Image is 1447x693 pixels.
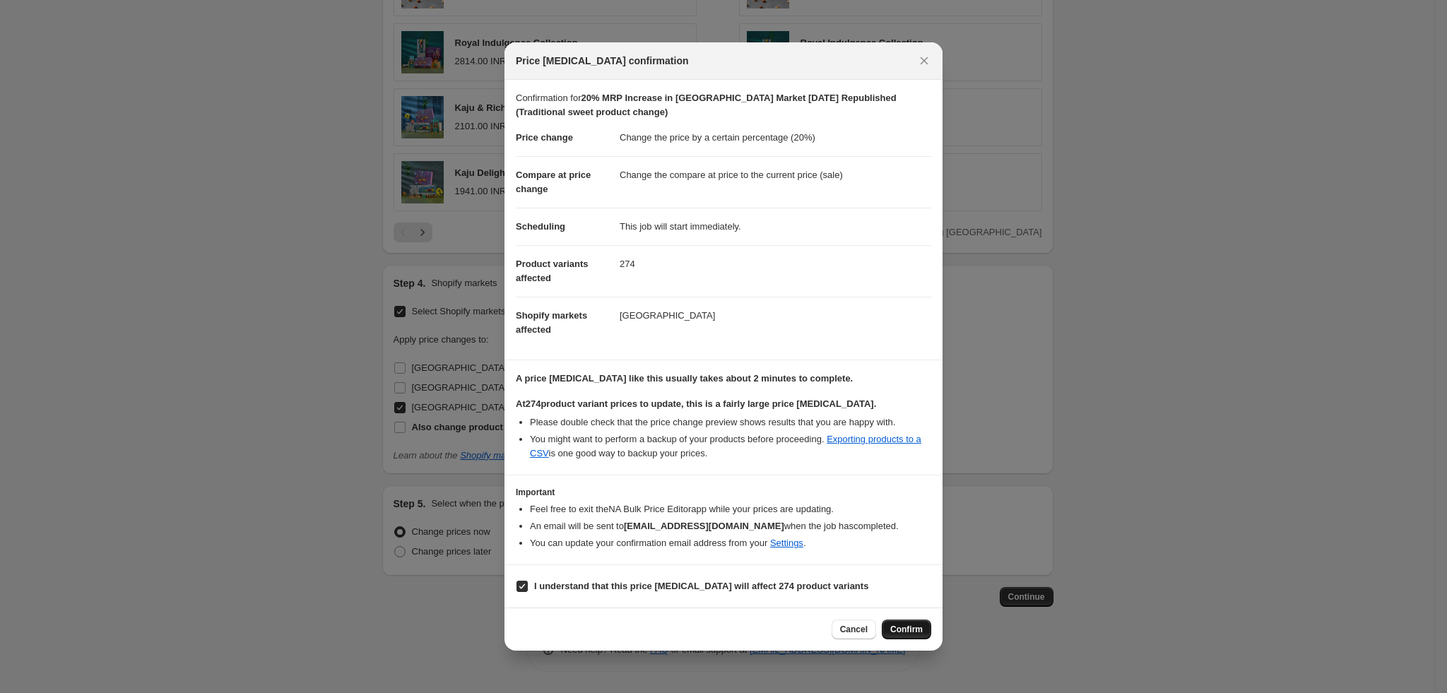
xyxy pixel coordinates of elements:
li: You can update your confirmation email address from your . [530,536,931,550]
span: Price [MEDICAL_DATA] confirmation [516,54,689,68]
b: I understand that this price [MEDICAL_DATA] will affect 274 product variants [534,581,868,591]
span: Cancel [840,624,868,635]
span: Scheduling [516,221,565,232]
dd: [GEOGRAPHIC_DATA] [620,297,931,334]
b: [EMAIL_ADDRESS][DOMAIN_NAME] [624,521,784,531]
li: You might want to perform a backup of your products before proceeding. is one good way to backup ... [530,432,931,461]
li: An email will be sent to when the job has completed . [530,519,931,533]
dd: Change the compare at price to the current price (sale) [620,156,931,194]
a: Settings [770,538,803,548]
a: Exporting products to a CSV [530,434,921,458]
li: Please double check that the price change preview shows results that you are happy with. [530,415,931,430]
li: Feel free to exit the NA Bulk Price Editor app while your prices are updating. [530,502,931,516]
dd: Change the price by a certain percentage (20%) [620,119,931,156]
p: Confirmation for [516,91,931,119]
span: Price change [516,132,573,143]
dd: This job will start immediately. [620,208,931,245]
b: A price [MEDICAL_DATA] like this usually takes about 2 minutes to complete. [516,373,853,384]
b: At 274 product variant prices to update, this is a fairly large price [MEDICAL_DATA]. [516,398,876,409]
dd: 274 [620,245,931,283]
span: Shopify markets affected [516,310,587,335]
span: Compare at price change [516,170,591,194]
h3: Important [516,487,931,498]
button: Close [914,51,934,71]
span: Product variants affected [516,259,589,283]
span: Confirm [890,624,923,635]
button: Cancel [832,620,876,639]
b: 20% MRP Increase in [GEOGRAPHIC_DATA] Market [DATE] Republished (Traditional sweet product change) [516,93,897,117]
button: Confirm [882,620,931,639]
